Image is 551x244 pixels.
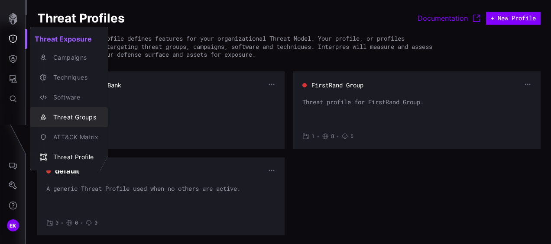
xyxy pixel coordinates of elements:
[30,30,108,48] h2: Threat Exposure
[30,67,108,87] button: Techniques
[49,72,98,83] div: Techniques
[49,92,98,103] div: Software
[49,112,98,123] div: Threat Groups
[30,127,108,147] button: ATT&CK Matrix
[30,48,108,67] button: Campaigns
[49,52,98,63] div: Campaigns
[49,152,98,163] div: Threat Profile
[30,87,108,107] button: Software
[30,107,108,127] button: Threat Groups
[49,132,98,143] div: ATT&CK Matrix
[30,147,108,167] button: Threat Profile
